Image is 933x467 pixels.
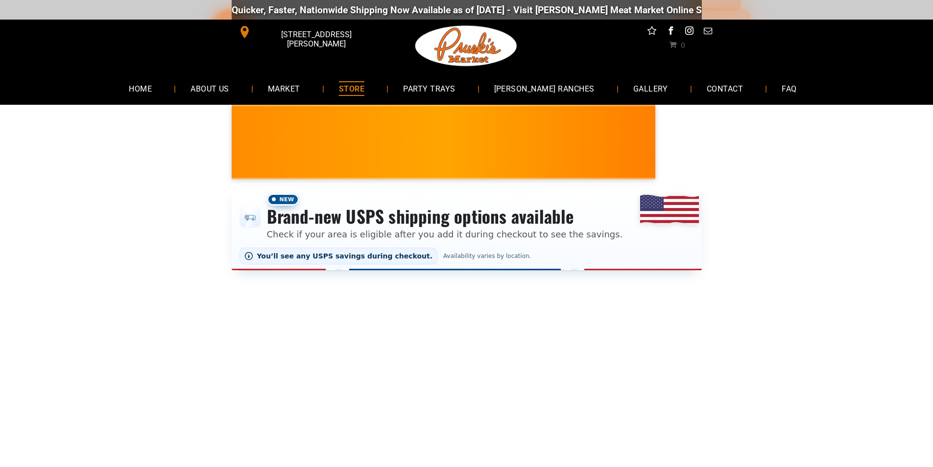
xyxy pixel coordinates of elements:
div: Shipping options announcement [232,187,702,270]
span: You’ll see any USPS savings during checkout. [257,252,433,260]
a: email [701,24,714,40]
img: Pruski-s+Market+HQ+Logo2-1920w.png [413,20,519,72]
a: GALLERY [619,75,683,101]
p: Check if your area is eligible after you add it during checkout to see the savings. [267,228,623,241]
a: MARKET [253,75,315,101]
h3: Brand-new USPS shipping options available [267,206,623,227]
a: HOME [114,75,167,101]
span: Availability varies by location. [441,253,533,259]
a: facebook [664,24,677,40]
a: PARTY TRAYS [388,75,470,101]
span: New [267,193,299,206]
span: [PERSON_NAME] MARKET [652,149,845,164]
a: ABOUT US [176,75,244,101]
a: instagram [683,24,695,40]
a: CONTACT [692,75,758,101]
span: [STREET_ADDRESS][PERSON_NAME] [253,25,379,53]
span: 0 [681,41,685,48]
a: [PERSON_NAME] RANCHES [479,75,609,101]
a: STORE [324,75,379,101]
a: Social network [646,24,658,40]
div: Quicker, Faster, Nationwide Shipping Now Available as of [DATE] - Visit [PERSON_NAME] Meat Market... [229,4,822,16]
a: [STREET_ADDRESS][PERSON_NAME] [232,24,382,40]
a: FAQ [767,75,811,101]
